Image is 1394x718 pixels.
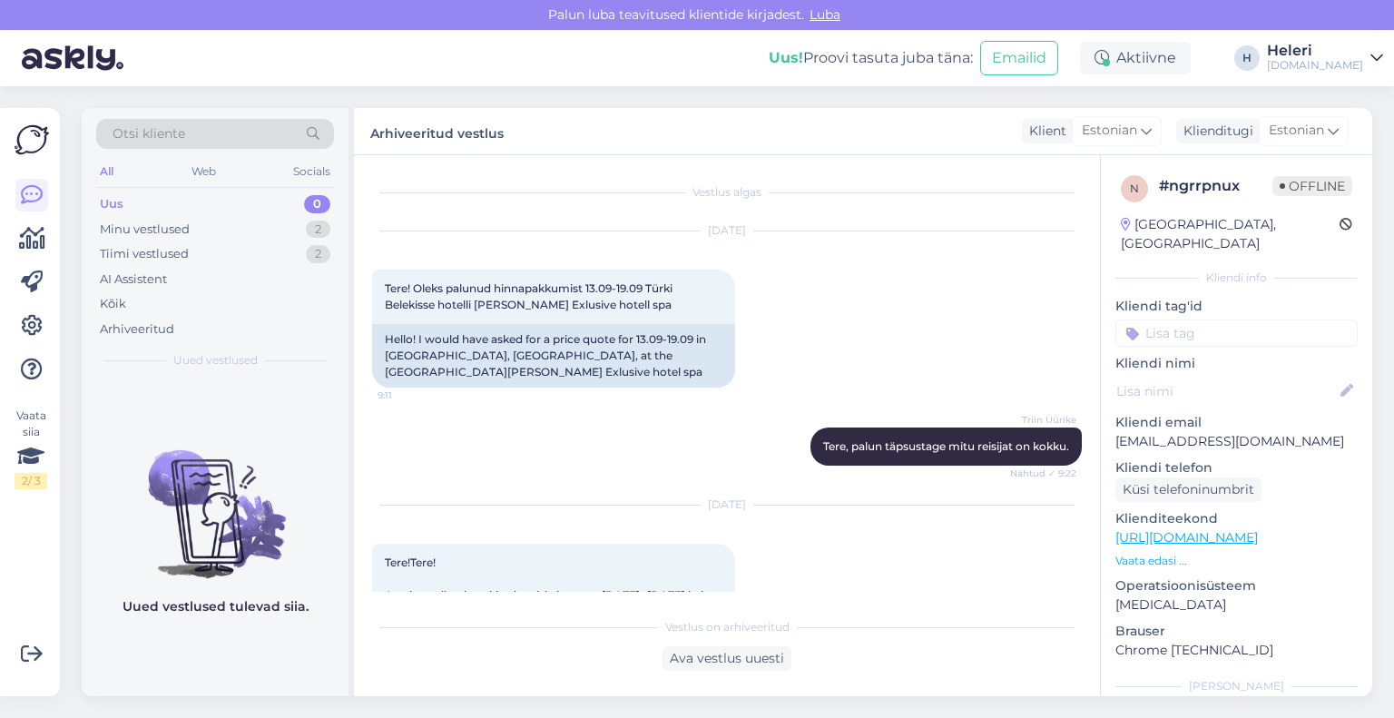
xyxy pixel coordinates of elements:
[1115,413,1358,432] p: Kliendi email
[1115,576,1358,595] p: Operatsioonisüsteem
[306,221,330,239] div: 2
[372,184,1082,201] div: Vestlus algas
[173,352,258,369] span: Uued vestlused
[663,646,791,671] div: Ava vestlus uuesti
[100,221,190,239] div: Minu vestlused
[1176,122,1253,141] div: Klienditugi
[1115,553,1358,569] p: Vaata edasi ...
[113,124,185,143] span: Otsi kliente
[1022,122,1066,141] div: Klient
[1115,477,1261,502] div: Küsi telefoninumbrit
[1130,182,1139,195] span: n
[980,41,1058,75] button: Emailid
[1267,58,1363,73] div: [DOMAIN_NAME]
[1159,175,1272,197] div: # ngrrpnux
[1115,595,1358,615] p: [MEDICAL_DATA]
[1115,270,1358,286] div: Kliendi info
[769,49,803,66] b: Uus!
[665,619,790,635] span: Vestlus on arhiveeritud
[1234,45,1260,71] div: H
[1267,44,1383,73] a: Heleri[DOMAIN_NAME]
[1269,121,1324,141] span: Estonian
[370,119,504,143] label: Arhiveeritud vestlus
[1267,44,1363,58] div: Heleri
[306,245,330,263] div: 2
[100,270,167,289] div: AI Assistent
[823,439,1069,453] span: Tere, palun täpsustage mitu reisijat on kokku.
[372,222,1082,239] div: [DATE]
[1115,678,1358,694] div: [PERSON_NAME]
[385,556,715,618] span: Tere!Tere! Aga,kas teil pole pakkuda reisi algusega [DATE] -[DATE] kaks reisjat [PERSON_NAME] Exl...
[1115,641,1358,660] p: Chrome [TECHNICAL_ID]
[1121,215,1340,253] div: [GEOGRAPHIC_DATA], [GEOGRAPHIC_DATA]
[1116,381,1337,401] input: Lisa nimi
[188,160,220,183] div: Web
[1115,320,1358,347] input: Lisa tag
[15,408,47,489] div: Vaata siia
[372,497,1082,513] div: [DATE]
[123,597,309,616] p: Uued vestlused tulevad siia.
[290,160,334,183] div: Socials
[1115,432,1358,451] p: [EMAIL_ADDRESS][DOMAIN_NAME]
[100,195,123,213] div: Uus
[15,123,49,157] img: Askly Logo
[1272,176,1352,196] span: Offline
[1008,467,1076,480] span: Nähtud ✓ 9:22
[385,281,675,311] span: Tere! Oleks palunud hinnapakkumist 13.09-19.09 Türki Belekisse hotelli [PERSON_NAME] Exlusive hot...
[1115,529,1258,546] a: [URL][DOMAIN_NAME]
[1115,622,1358,641] p: Brauser
[1115,297,1358,316] p: Kliendi tag'id
[804,6,846,23] span: Luba
[15,473,47,489] div: 2 / 3
[100,295,126,313] div: Kõik
[1080,42,1191,74] div: Aktiivne
[1082,121,1137,141] span: Estonian
[1008,413,1076,427] span: Triin Üürike
[1115,354,1358,373] p: Kliendi nimi
[1115,458,1358,477] p: Kliendi telefon
[372,324,735,388] div: Hello! I would have asked for a price quote for 13.09-19.09 in [GEOGRAPHIC_DATA], [GEOGRAPHIC_DAT...
[769,47,973,69] div: Proovi tasuta juba täna:
[82,418,348,581] img: No chats
[100,320,174,339] div: Arhiveeritud
[100,245,189,263] div: Tiimi vestlused
[378,389,446,402] span: 9:11
[1115,509,1358,528] p: Klienditeekond
[96,160,117,183] div: All
[304,195,330,213] div: 0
